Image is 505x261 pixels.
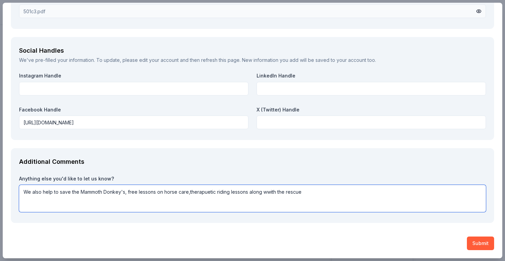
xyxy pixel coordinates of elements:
[19,72,248,79] label: Instagram Handle
[19,106,248,113] label: Facebook Handle
[19,185,486,212] textarea: We also help to save the Mammoth Donkey's, free lessons on horse care,therapuetic riding lessons ...
[19,175,486,182] label: Anything else you'd like to let us know?
[257,72,486,79] label: LinkedIn Handle
[19,156,486,167] div: Additional Comments
[257,106,486,113] label: X (Twitter) Handle
[23,7,45,15] div: 501c3.pdf
[19,45,486,56] div: Social Handles
[19,56,486,64] div: We've pre-filled your information. To update, please and then refresh this page. New information ...
[467,237,494,250] button: Submit
[139,57,179,63] a: edit your account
